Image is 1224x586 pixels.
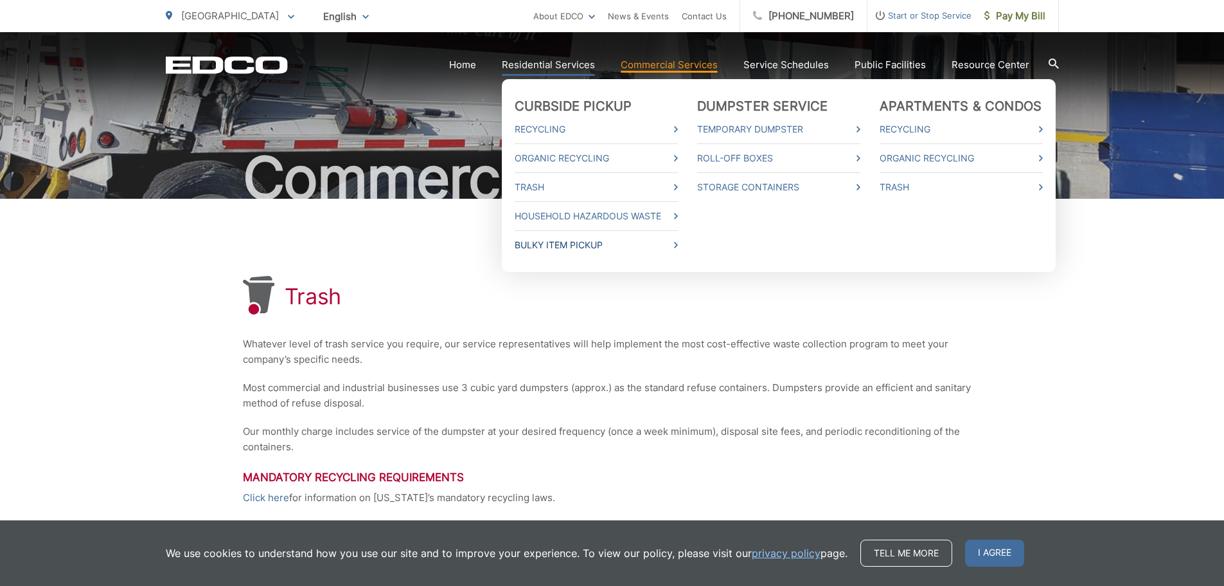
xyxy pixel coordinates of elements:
[515,179,678,195] a: Trash
[515,208,678,224] a: Household Hazardous Waste
[682,8,727,24] a: Contact Us
[243,490,289,506] a: Click here
[880,151,1043,166] a: Organic Recycling
[166,146,1059,210] h2: Commercial Services
[314,5,378,28] span: English
[697,151,860,166] a: Roll-Off Boxes
[880,122,1043,137] a: Recycling
[166,56,288,74] a: EDCD logo. Return to the homepage.
[515,122,678,137] a: Recycling
[621,57,718,73] a: Commercial Services
[752,545,820,561] a: privacy policy
[515,237,678,253] a: Bulky Item Pickup
[515,98,632,114] a: Curbside Pickup
[243,424,982,455] p: Our monthly charge includes service of the dumpster at your desired frequency (once a week minimu...
[166,545,847,561] p: We use cookies to understand how you use our site and to improve your experience. To view our pol...
[743,57,829,73] a: Service Schedules
[860,540,952,567] a: Tell me more
[533,8,595,24] a: About EDCO
[285,284,342,309] h1: Trash
[880,179,1043,195] a: Trash
[243,336,982,367] p: Whatever level of trash service you require, our service representatives will help implement the ...
[243,380,982,411] p: Most commercial and industrial businesses use 3 cubic yard dumpsters (approx.) as the standard re...
[502,57,595,73] a: Residential Services
[965,540,1024,567] span: I agree
[181,10,279,22] span: [GEOGRAPHIC_DATA]
[515,151,678,166] a: Organic Recycling
[243,490,982,506] p: for information on [US_STATE]’s mandatory recycling laws.
[608,8,669,24] a: News & Events
[855,57,926,73] a: Public Facilities
[880,98,1042,114] a: Apartments & Condos
[952,57,1029,73] a: Resource Center
[449,57,476,73] a: Home
[243,471,982,484] h3: Mandatory Recycling Requirements
[697,98,828,114] a: Dumpster Service
[697,122,860,137] a: Temporary Dumpster
[697,179,860,195] a: Storage Containers
[984,8,1045,24] span: Pay My Bill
